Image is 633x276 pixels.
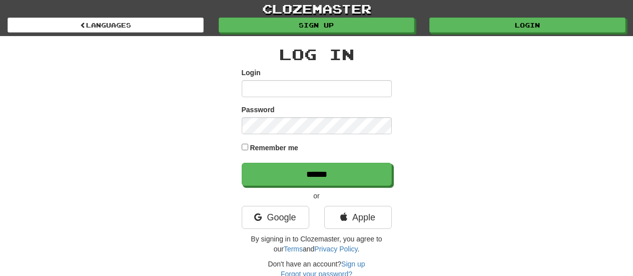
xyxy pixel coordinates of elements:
[429,18,625,33] a: Login
[8,18,204,33] a: Languages
[242,234,392,254] p: By signing in to Clozemaster, you agree to our and .
[341,260,365,268] a: Sign up
[219,18,415,33] a: Sign up
[242,191,392,201] p: or
[284,245,303,253] a: Terms
[242,105,275,115] label: Password
[324,206,392,229] a: Apple
[242,46,392,63] h2: Log In
[314,245,357,253] a: Privacy Policy
[242,68,261,78] label: Login
[242,206,309,229] a: Google
[250,143,298,153] label: Remember me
